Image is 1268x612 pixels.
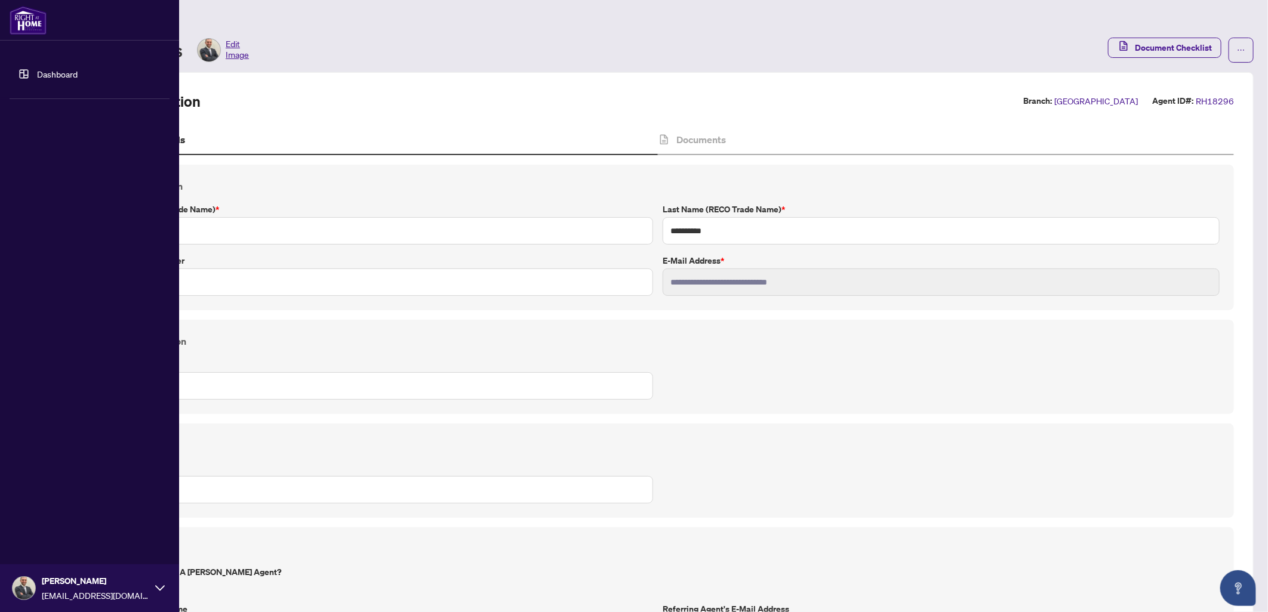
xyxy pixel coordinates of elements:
label: First Name (RECO Trade Name) [96,203,653,216]
button: Document Checklist [1108,38,1221,58]
button: Open asap [1220,570,1256,606]
img: Profile Icon [13,577,35,599]
span: RH18296 [1196,94,1234,108]
h4: Contact Information [96,179,1220,193]
span: Edit Image [226,38,249,62]
h4: Joining Profile [96,438,1220,452]
span: [GEOGRAPHIC_DATA] [1054,94,1138,108]
h4: Referral [96,542,1220,556]
label: Agent ID#: [1152,94,1193,108]
label: Sin # [96,358,653,371]
span: ellipsis [1237,46,1245,54]
label: Branch: [1023,94,1052,108]
label: Last Name (RECO Trade Name) [663,203,1220,216]
img: Profile Icon [198,39,220,61]
a: Dashboard [37,69,78,79]
label: E-mail Address [663,254,1220,267]
img: logo [10,6,47,35]
span: Document Checklist [1135,38,1212,57]
span: [EMAIL_ADDRESS][DOMAIN_NAME] [42,589,149,602]
label: HST# [96,462,653,475]
h4: Documents [676,132,726,147]
h4: Personal Information [96,334,1220,348]
label: Primary Phone Number [96,254,653,267]
label: Were you referred by a [PERSON_NAME] Agent? [96,565,1220,579]
span: [PERSON_NAME] [42,574,149,588]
